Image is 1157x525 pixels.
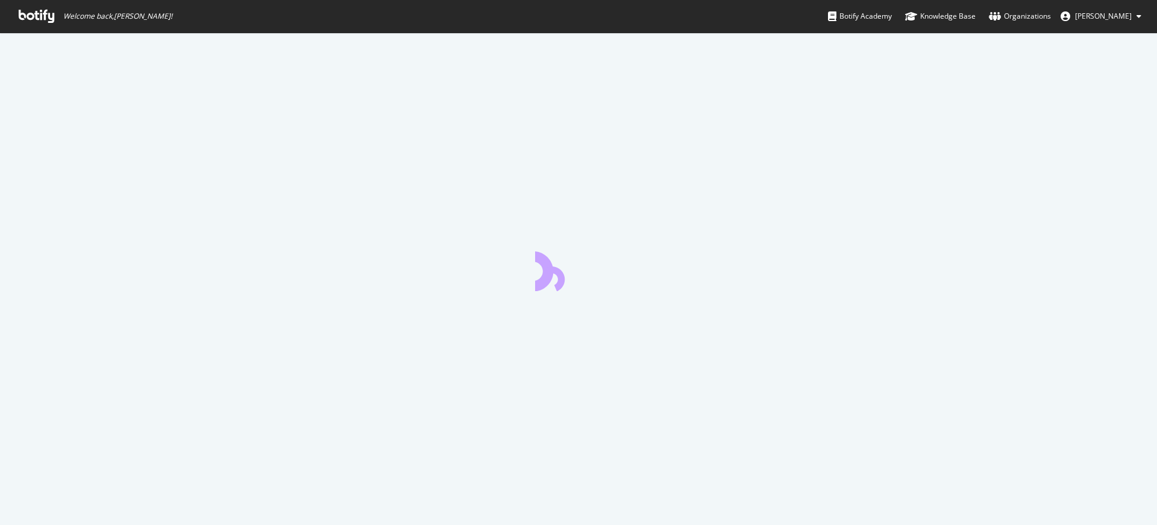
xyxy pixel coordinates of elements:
[905,10,976,22] div: Knowledge Base
[989,10,1051,22] div: Organizations
[535,248,622,291] div: animation
[1075,11,1132,21] span: Thibaud Collignon
[1051,7,1151,26] button: [PERSON_NAME]
[828,10,892,22] div: Botify Academy
[63,11,172,21] span: Welcome back, [PERSON_NAME] !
